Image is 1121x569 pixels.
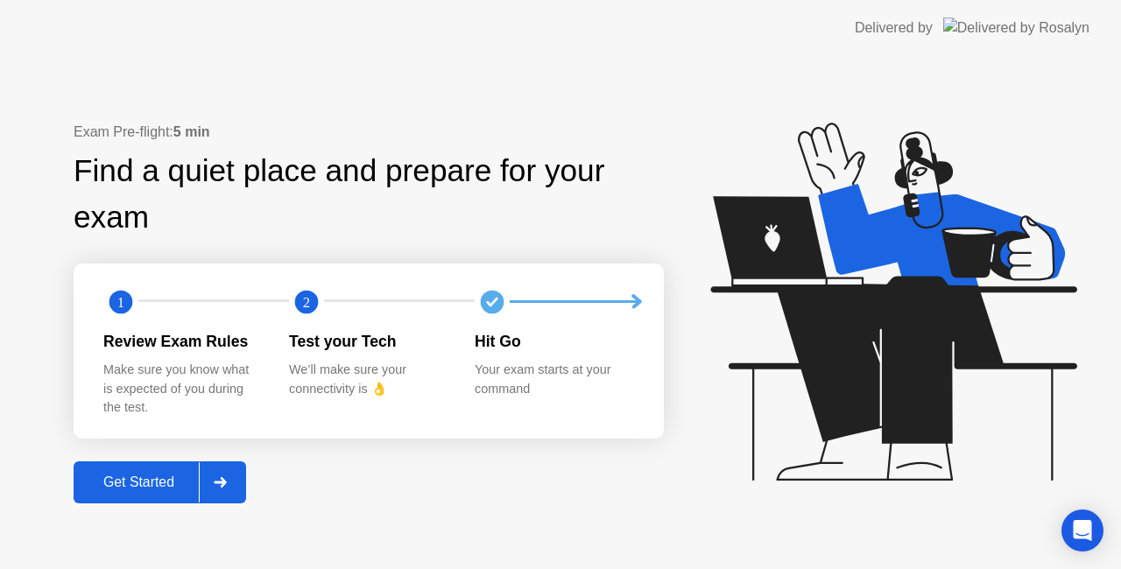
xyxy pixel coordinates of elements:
[943,18,1089,38] img: Delivered by Rosalyn
[103,330,261,353] div: Review Exam Rules
[74,122,664,143] div: Exam Pre-flight:
[475,361,632,398] div: Your exam starts at your command
[1061,509,1103,551] div: Open Intercom Messenger
[117,293,124,310] text: 1
[303,293,310,310] text: 2
[475,330,632,353] div: Hit Go
[79,474,199,490] div: Get Started
[289,330,447,353] div: Test your Tech
[74,148,664,241] div: Find a quiet place and prepare for your exam
[289,361,447,398] div: We’ll make sure your connectivity is 👌
[103,361,261,418] div: Make sure you know what is expected of you during the test.
[173,124,210,139] b: 5 min
[855,18,933,39] div: Delivered by
[74,461,246,503] button: Get Started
